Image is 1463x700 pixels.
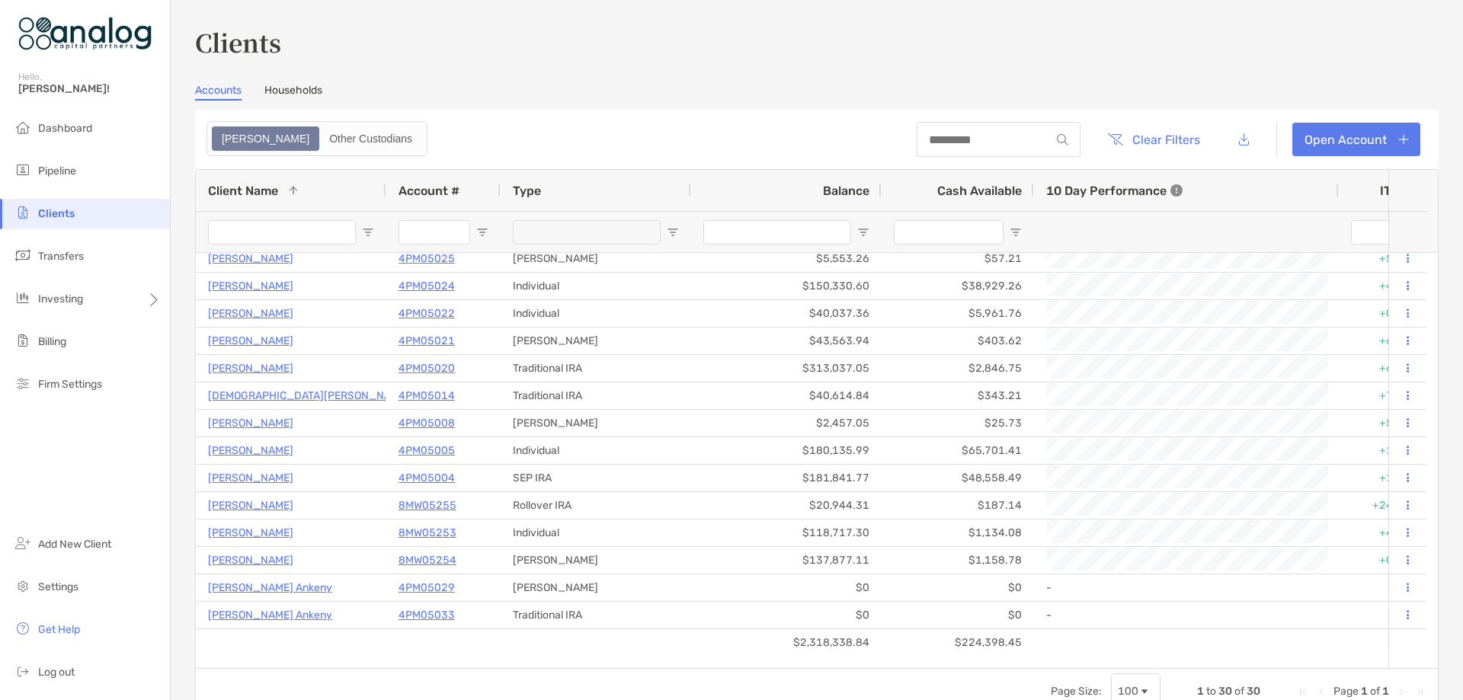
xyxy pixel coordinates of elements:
[38,623,80,636] span: Get Help
[501,574,691,601] div: [PERSON_NAME]
[1206,685,1216,698] span: to
[1218,685,1232,698] span: 30
[18,82,161,95] span: [PERSON_NAME]!
[882,355,1034,382] div: $2,846.75
[823,184,869,198] span: Balance
[14,161,32,179] img: pipeline icon
[195,24,1439,59] h3: Clients
[691,437,882,464] div: $180,135.99
[501,355,691,382] div: Traditional IRA
[1046,603,1327,628] div: -
[1046,575,1327,600] div: -
[1339,328,1430,354] div: +6.97%
[1339,492,1430,519] div: +24.87%
[399,523,456,542] a: 8MW05253
[321,128,421,149] div: Other Custodians
[208,414,293,433] a: [PERSON_NAME]
[882,382,1034,409] div: $343.21
[399,441,455,460] a: 4PM05005
[501,273,691,299] div: Individual
[208,606,332,625] a: [PERSON_NAME] Ankeny
[691,382,882,409] div: $40,614.84
[501,465,691,491] div: SEP IRA
[362,226,374,238] button: Open Filter Menu
[399,249,455,268] p: 4PM05025
[208,184,278,198] span: Client Name
[38,378,102,391] span: Firm Settings
[14,662,32,680] img: logout icon
[208,359,293,378] a: [PERSON_NAME]
[501,492,691,519] div: Rollover IRA
[691,492,882,519] div: $20,944.31
[1096,123,1212,156] button: Clear Filters
[399,331,455,350] a: 4PM05021
[882,465,1034,491] div: $48,558.49
[1292,123,1420,156] a: Open Account
[1339,410,1430,436] div: +5.54%
[1351,220,1400,245] input: ITD Filter Input
[38,250,84,263] span: Transfers
[1051,685,1102,698] div: Page Size:
[1361,685,1368,698] span: 1
[1395,686,1407,698] div: Next Page
[399,276,455,296] a: 4PM05024
[1380,184,1418,198] div: ITD
[1339,602,1430,628] div: 0%
[501,300,691,327] div: Individual
[399,304,455,323] p: 4PM05022
[1010,226,1022,238] button: Open Filter Menu
[14,203,32,222] img: clients icon
[691,574,882,601] div: $0
[1197,685,1204,698] span: 1
[206,121,427,156] div: segmented control
[208,578,332,597] a: [PERSON_NAME] Ankeny
[691,547,882,574] div: $137,877.11
[501,382,691,409] div: Traditional IRA
[1297,686,1309,698] div: First Page
[208,331,293,350] a: [PERSON_NAME]
[14,289,32,307] img: investing icon
[937,184,1022,198] span: Cash Available
[399,386,455,405] a: 4PM05014
[38,207,75,220] span: Clients
[691,465,882,491] div: $181,841.77
[399,606,455,625] a: 4PM05033
[882,574,1034,601] div: $0
[501,547,691,574] div: [PERSON_NAME]
[1339,245,1430,272] div: +5.15%
[399,184,459,198] span: Account #
[894,220,1004,245] input: Cash Available Filter Input
[38,666,75,679] span: Log out
[1339,273,1430,299] div: +4.42%
[208,523,293,542] p: [PERSON_NAME]
[1339,465,1430,491] div: +1.55%
[208,249,293,268] a: [PERSON_NAME]
[14,118,32,136] img: dashboard icon
[208,276,293,296] p: [PERSON_NAME]
[208,496,293,515] p: [PERSON_NAME]
[1333,685,1359,698] span: Page
[882,300,1034,327] div: $5,961.76
[38,580,78,593] span: Settings
[399,359,455,378] a: 4PM05020
[1339,547,1430,574] div: +0.90%
[14,331,32,350] img: billing icon
[1339,574,1430,601] div: 0%
[399,414,455,433] a: 4PM05008
[691,328,882,354] div: $43,563.94
[208,468,293,487] a: [PERSON_NAME]
[501,437,691,464] div: Individual
[208,551,293,570] a: [PERSON_NAME]
[208,386,409,405] a: [DEMOGRAPHIC_DATA][PERSON_NAME]
[882,492,1034,519] div: $187.14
